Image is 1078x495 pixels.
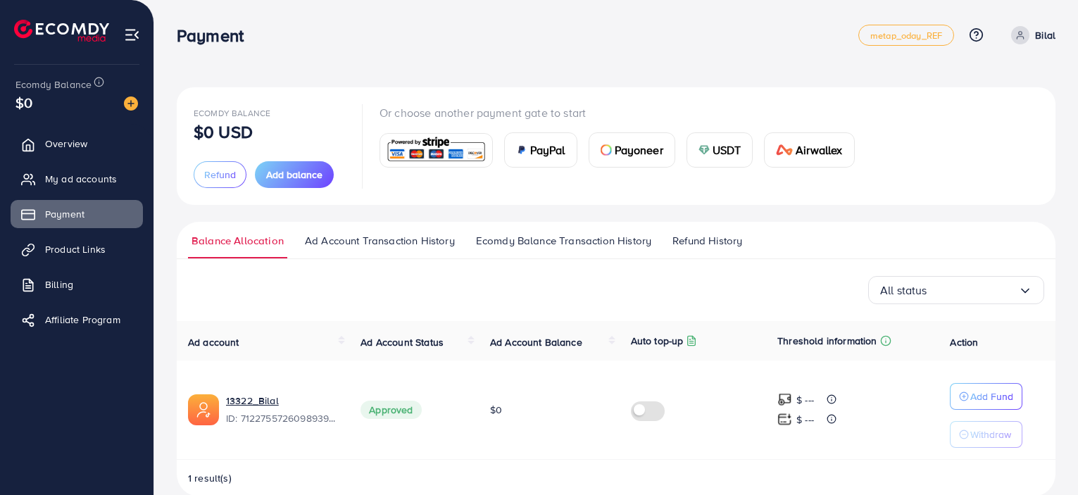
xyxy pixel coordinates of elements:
span: $0 [15,92,32,113]
span: Balance Allocation [192,233,284,249]
span: Ad account [188,335,239,349]
span: ID: 7122755726098939905 [226,411,338,425]
span: Overview [45,137,87,151]
a: Product Links [11,235,143,263]
img: top-up amount [777,412,792,427]
p: Or choose another payment gate to start [380,104,866,121]
span: Payoneer [615,142,663,158]
span: Add balance [266,168,322,182]
span: Ecomdy Balance Transaction History [476,233,651,249]
span: Airwallex [796,142,842,158]
img: top-up amount [777,392,792,407]
span: My ad accounts [45,172,117,186]
div: Search for option [868,276,1044,304]
span: Action [950,335,978,349]
p: $ --- [796,411,814,428]
p: Bilal [1035,27,1055,44]
a: My ad accounts [11,165,143,193]
span: Refund [204,168,236,182]
img: menu [124,27,140,43]
span: All status [880,280,927,301]
p: Auto top-up [631,332,684,349]
span: metap_oday_REF [870,31,942,40]
iframe: Chat [1018,432,1067,484]
span: USDT [713,142,741,158]
span: Ecomdy Balance [194,107,270,119]
p: Add Fund [970,388,1013,405]
span: Refund History [672,233,742,249]
h3: Payment [177,25,255,46]
span: Ad Account Status [361,335,444,349]
span: Ad Account Transaction History [305,233,455,249]
p: Threshold information [777,332,877,349]
p: $0 USD [194,123,253,140]
a: Payment [11,200,143,228]
img: logo [14,20,109,42]
span: Billing [45,277,73,292]
button: Add Fund [950,383,1022,410]
span: Product Links [45,242,106,256]
div: <span class='underline'>13322_Bilal</span></br>7122755726098939905 [226,394,338,426]
img: card [516,144,527,156]
a: Bilal [1005,26,1055,44]
span: Payment [45,207,84,221]
a: metap_oday_REF [858,25,954,46]
p: $ --- [796,391,814,408]
a: cardAirwallex [764,132,854,168]
span: 1 result(s) [188,471,232,485]
img: card [776,144,793,156]
span: PayPal [530,142,565,158]
img: card [384,135,488,165]
a: card [380,133,493,168]
span: Approved [361,401,421,419]
a: Billing [11,270,143,299]
a: cardPayoneer [589,132,675,168]
button: Withdraw [950,421,1022,448]
img: image [124,96,138,111]
a: Affiliate Program [11,306,143,334]
p: Withdraw [970,426,1011,443]
a: cardPayPal [504,132,577,168]
a: 13322_Bilal [226,394,338,408]
span: $0 [490,403,502,417]
img: card [601,144,612,156]
span: Ad Account Balance [490,335,582,349]
img: ic-ads-acc.e4c84228.svg [188,394,219,425]
span: Ecomdy Balance [15,77,92,92]
a: cardUSDT [687,132,753,168]
img: card [698,144,710,156]
a: Overview [11,130,143,158]
button: Refund [194,161,246,188]
button: Add balance [255,161,334,188]
input: Search for option [927,280,1018,301]
span: Affiliate Program [45,313,120,327]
